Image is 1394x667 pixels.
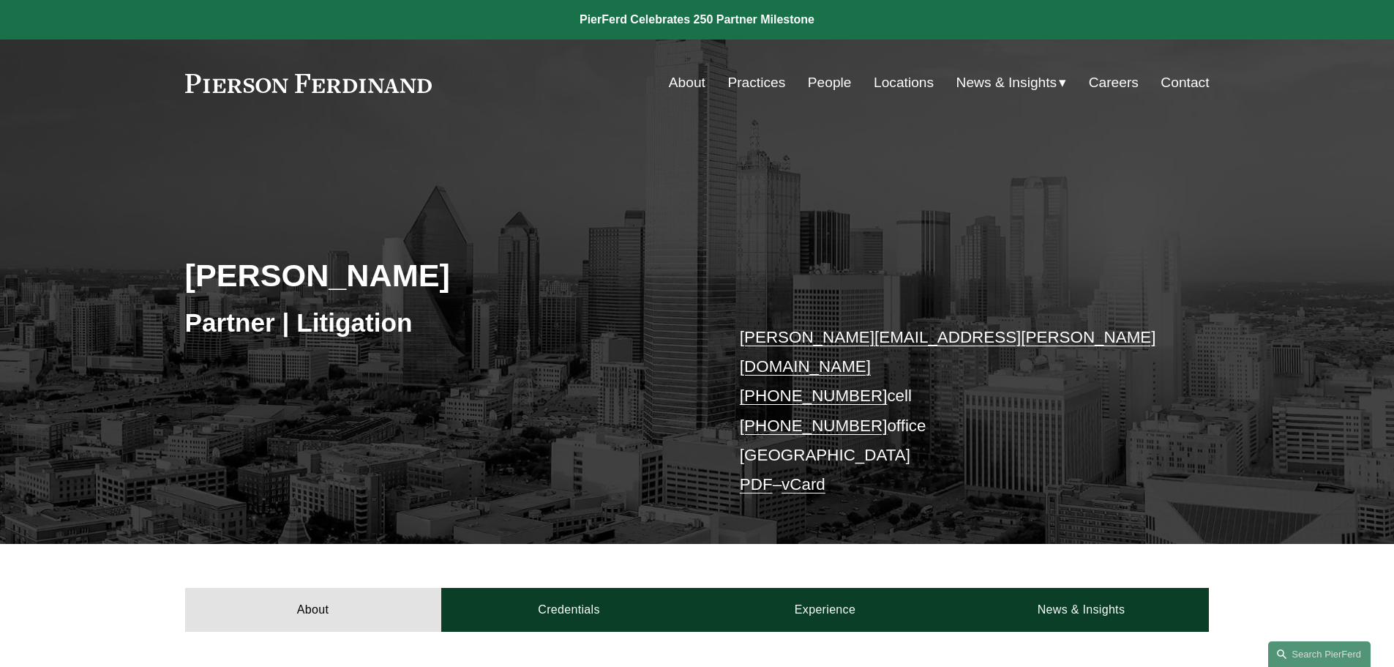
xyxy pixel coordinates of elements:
a: Search this site [1268,641,1371,667]
a: PDF [740,475,773,493]
a: Experience [697,588,953,632]
a: Practices [727,69,785,97]
a: People [808,69,852,97]
a: News & Insights [953,588,1209,632]
a: Contact [1161,69,1209,97]
a: About [185,588,441,632]
a: [PERSON_NAME][EMAIL_ADDRESS][PERSON_NAME][DOMAIN_NAME] [740,328,1156,376]
h3: Partner | Litigation [185,307,697,339]
a: [PHONE_NUMBER] [740,387,888,405]
p: cell office [GEOGRAPHIC_DATA] – [740,323,1166,500]
a: Locations [874,69,934,97]
a: Credentials [441,588,697,632]
h2: [PERSON_NAME] [185,256,697,294]
a: [PHONE_NUMBER] [740,417,888,435]
a: About [669,69,705,97]
span: News & Insights [956,70,1057,96]
a: Careers [1089,69,1139,97]
a: vCard [782,475,825,493]
a: folder dropdown [956,69,1067,97]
